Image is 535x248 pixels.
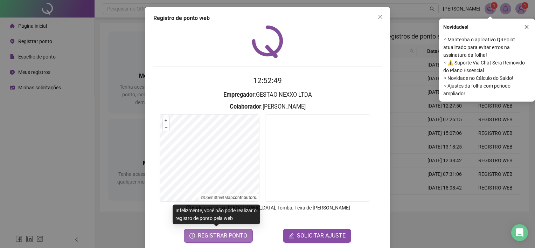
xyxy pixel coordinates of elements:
[443,59,531,74] span: ⚬ ⚠️ Suporte Via Chat Será Removido do Plano Essencial
[184,229,253,243] button: REGISTRAR PONTO
[283,229,351,243] button: editSOLICITAR AJUSTE
[153,90,382,99] h3: : GESTAO NEXXO LTDA
[153,14,382,22] div: Registro de ponto web
[198,232,247,240] span: REGISTRAR PONTO
[173,205,260,224] div: Infelizmente, você não pode realizar o registro de ponto pela web
[252,25,283,58] img: QRPoint
[204,195,233,200] a: OpenStreetMap
[297,232,346,240] span: SOLICITAR AJUSTE
[443,74,531,82] span: ⚬ Novidade no Cálculo do Saldo!
[253,76,282,85] time: 12:52:49
[163,117,169,124] button: +
[443,36,531,59] span: ⚬ Mantenha o aplicativo QRPoint atualizado para evitar erros na assinatura da folha!
[230,103,261,110] strong: Colaborador
[189,233,195,239] span: clock-circle
[377,14,383,20] span: close
[443,82,531,97] span: ⚬ Ajustes da folha com período ampliado!
[289,233,294,239] span: edit
[524,25,529,29] span: close
[511,224,528,241] div: Open Intercom Messenger
[163,124,169,131] button: –
[153,204,382,212] p: Endereço aprox. : [GEOGRAPHIC_DATA], Tomba, Feira de [PERSON_NAME]
[223,91,255,98] strong: Empregador
[153,102,382,111] h3: : [PERSON_NAME]
[201,195,257,200] li: © contributors.
[443,23,468,31] span: Novidades !
[375,11,386,22] button: Close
